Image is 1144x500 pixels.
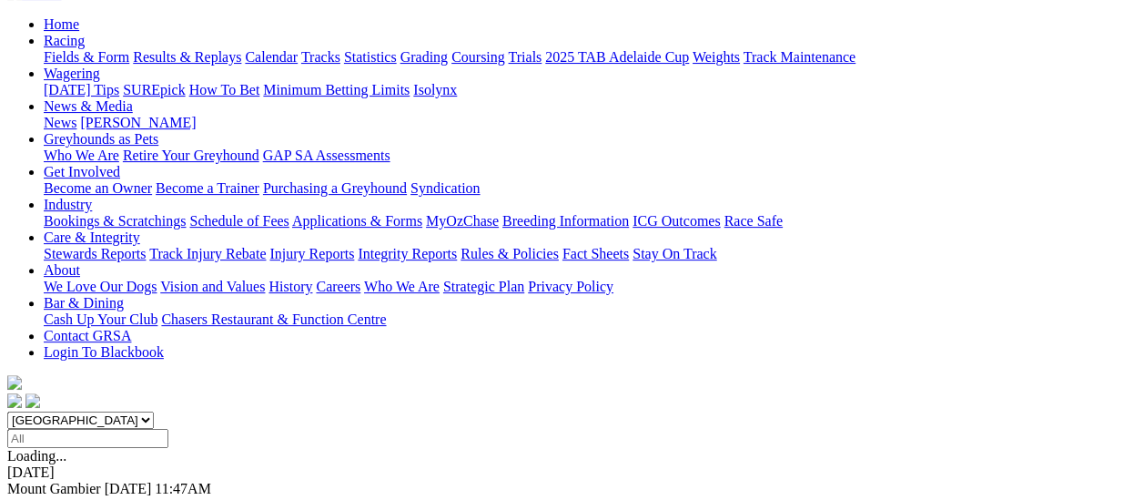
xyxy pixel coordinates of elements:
a: Syndication [410,180,480,196]
a: Home [44,16,79,32]
div: Care & Integrity [44,246,1137,262]
a: Get Involved [44,164,120,179]
a: Vision and Values [160,279,265,294]
a: Applications & Forms [292,213,422,229]
a: Stewards Reports [44,246,146,261]
img: facebook.svg [7,393,22,408]
a: Tracks [301,49,340,65]
span: Mount Gambier [7,481,101,496]
a: Rules & Policies [461,246,559,261]
a: Become an Owner [44,180,152,196]
a: Injury Reports [269,246,354,261]
div: Bar & Dining [44,311,1137,328]
a: Wagering [44,66,100,81]
a: Chasers Restaurant & Function Centre [161,311,386,327]
a: Bookings & Scratchings [44,213,186,229]
span: 11:47AM [155,481,211,496]
a: Strategic Plan [443,279,524,294]
a: Schedule of Fees [189,213,289,229]
img: twitter.svg [25,393,40,408]
a: Breeding Information [502,213,629,229]
a: Industry [44,197,92,212]
a: Trials [508,49,542,65]
input: Select date [7,429,168,448]
a: SUREpick [123,82,185,97]
a: Fact Sheets [562,246,629,261]
a: [PERSON_NAME] [80,115,196,130]
a: History [268,279,312,294]
a: News & Media [44,98,133,114]
a: Stay On Track [633,246,716,261]
a: Who We Are [44,148,119,163]
a: MyOzChase [426,213,499,229]
span: Loading... [7,448,66,464]
a: About [44,262,80,278]
a: Statistics [344,49,397,65]
a: Who We Are [364,279,440,294]
a: Race Safe [724,213,782,229]
a: Cash Up Your Club [44,311,157,327]
a: Greyhounds as Pets [44,131,158,147]
div: Wagering [44,82,1137,98]
img: logo-grsa-white.png [7,375,22,390]
a: 2025 TAB Adelaide Cup [545,49,689,65]
a: Track Maintenance [744,49,855,65]
a: Care & Integrity [44,230,140,245]
a: Contact GRSA [44,328,131,343]
a: Weights [693,49,740,65]
a: Retire Your Greyhound [123,148,259,163]
a: [DATE] Tips [44,82,119,97]
a: Minimum Betting Limits [263,82,410,97]
span: [DATE] [105,481,152,496]
div: Industry [44,213,1137,230]
div: Racing [44,49,1137,66]
a: Bar & Dining [44,295,124,311]
a: Calendar [245,49,298,65]
div: Get Involved [44,180,1137,197]
a: Careers [316,279,360,294]
a: Privacy Policy [528,279,613,294]
a: How To Bet [189,82,260,97]
a: Track Injury Rebate [149,246,266,261]
a: Coursing [451,49,505,65]
a: Results & Replays [133,49,241,65]
a: Isolynx [413,82,457,97]
a: News [44,115,76,130]
a: Integrity Reports [358,246,457,261]
a: Grading [400,49,448,65]
a: Become a Trainer [156,180,259,196]
a: GAP SA Assessments [263,148,390,163]
a: ICG Outcomes [633,213,720,229]
a: Racing [44,33,85,48]
div: [DATE] [7,464,1137,481]
div: Greyhounds as Pets [44,148,1137,164]
div: News & Media [44,115,1137,131]
a: Login To Blackbook [44,344,164,360]
a: Purchasing a Greyhound [263,180,407,196]
a: We Love Our Dogs [44,279,157,294]
a: Fields & Form [44,49,129,65]
div: About [44,279,1137,295]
